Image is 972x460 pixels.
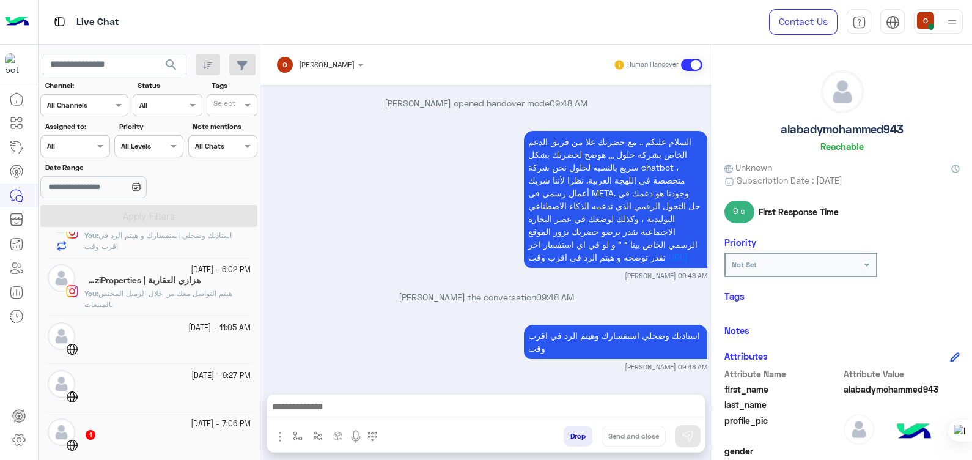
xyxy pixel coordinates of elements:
label: Date Range [45,162,182,173]
button: create order [328,426,348,446]
label: Status [138,80,201,91]
label: Assigned to: [45,121,108,132]
label: Channel: [45,80,127,91]
span: alabadymohammed943 [844,383,960,396]
img: create order [333,431,343,441]
p: [PERSON_NAME] opened handover mode [265,97,707,109]
span: last_name [724,398,841,411]
span: null [844,445,960,458]
small: [PERSON_NAME] 09:48 AM [625,271,707,281]
small: Human Handover [627,60,679,70]
span: 1 [86,430,95,440]
small: [DATE] - 9:27 PM [191,370,251,382]
img: defaultAdmin.png [822,71,863,113]
span: السلام عليكم .. مع حضرتك علا من فريق الدعم الخاص بشركه حلول ,,, هوضح لحضرتك بشكل سريع بالنسبه لحل... [528,136,701,262]
label: Note mentions [193,121,256,132]
button: Send and close [602,426,666,447]
img: Logo [5,9,29,35]
span: Subscription Date : [DATE] [737,174,842,187]
span: first_name [724,383,841,396]
img: tab [852,15,866,29]
b: Not Set [732,260,757,269]
a: tab [847,9,871,35]
img: WebChat [66,439,78,451]
img: tab [52,14,67,29]
span: gender [724,445,841,458]
div: Select [212,98,235,112]
img: select flow [293,431,303,441]
small: [DATE] - 7:06 PM [191,418,251,430]
span: profile_pic [724,414,841,442]
h5: alabadymohammed943 [781,122,904,136]
span: Attribute Value [844,368,960,380]
span: Attribute Name [724,368,841,380]
span: [PERSON_NAME] [299,60,355,69]
img: WebChat [66,391,78,403]
span: You [84,289,97,298]
small: [PERSON_NAME] 09:48 AM [625,362,707,372]
label: Priority [119,121,182,132]
img: defaultAdmin.png [844,414,874,445]
span: search [164,57,179,72]
img: Instagram [66,226,78,239]
img: defaultAdmin.png [48,264,75,292]
h6: Tags [724,291,960,302]
label: Tags [212,80,256,91]
span: هيتم التواصل معك من خلال الزميل المختص بالمبيعات [84,289,232,309]
small: [DATE] - 11:05 AM [188,322,251,334]
a: [URL] [666,252,688,262]
img: defaultAdmin.png [48,322,75,350]
a: Contact Us [769,9,838,35]
img: defaultAdmin.png [48,418,75,446]
b: : [84,231,98,240]
button: Trigger scenario [308,426,328,446]
h5: هزازي العقارية | HzaziProperties [84,275,201,286]
img: hulul-logo.png [893,411,935,454]
img: send attachment [273,429,287,444]
h6: Priority [724,237,756,248]
small: [DATE] - 6:02 PM [191,264,251,276]
img: send voice note [348,429,363,444]
button: Apply Filters [40,205,257,227]
p: [PERSON_NAME] the conversation [265,291,707,303]
h6: Attributes [724,351,768,362]
h6: Notes [724,325,749,336]
span: 09:48 AM [550,98,587,108]
img: WebChat [66,343,78,355]
img: Trigger scenario [313,431,323,441]
span: First Response Time [759,206,839,218]
img: send message [682,430,694,442]
span: 09:48 AM [536,292,574,302]
img: Instagram [66,285,78,297]
img: profile [944,15,960,30]
img: tab [886,15,900,29]
b: : [84,289,98,298]
p: 23/9/2025, 9:48 AM [524,131,707,268]
button: search [156,54,186,80]
p: 23/9/2025, 9:48 AM [524,325,707,359]
img: userImage [917,12,934,29]
img: 114004088273201 [5,53,27,75]
button: Drop [564,426,592,447]
span: You [84,231,97,240]
p: Live Chat [76,14,119,31]
span: 9 s [724,201,754,223]
h6: Reachable [820,141,864,152]
span: استاذنك وضحلي استفسارك و هيتم الرد في اقرب وقت [84,231,232,251]
button: select flow [288,426,308,446]
img: defaultAdmin.png [48,370,75,398]
span: Unknown [724,161,772,174]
